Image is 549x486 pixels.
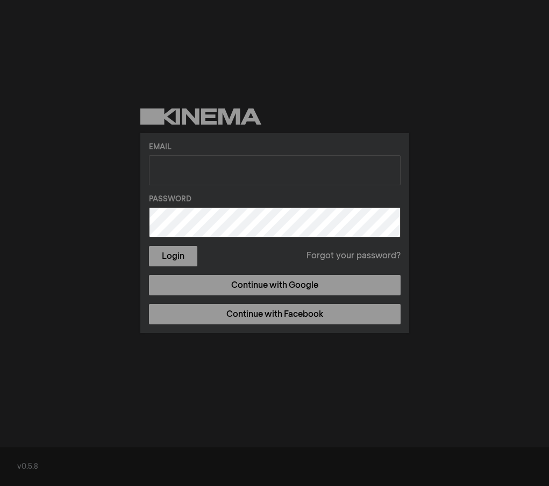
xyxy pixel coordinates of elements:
[149,194,401,205] label: Password
[17,461,532,473] div: v0.5.8
[149,304,401,324] a: Continue with Facebook
[149,246,197,266] button: Login
[306,250,401,263] a: Forgot your password?
[149,142,401,153] label: Email
[149,275,401,295] a: Continue with Google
